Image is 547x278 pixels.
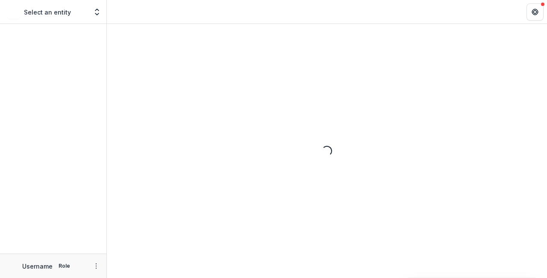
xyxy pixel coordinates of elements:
[526,3,544,21] button: Get Help
[91,261,101,271] button: More
[24,8,71,17] p: Select an entity
[22,262,53,271] p: Username
[56,262,73,270] p: Role
[91,3,103,21] button: Open entity switcher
